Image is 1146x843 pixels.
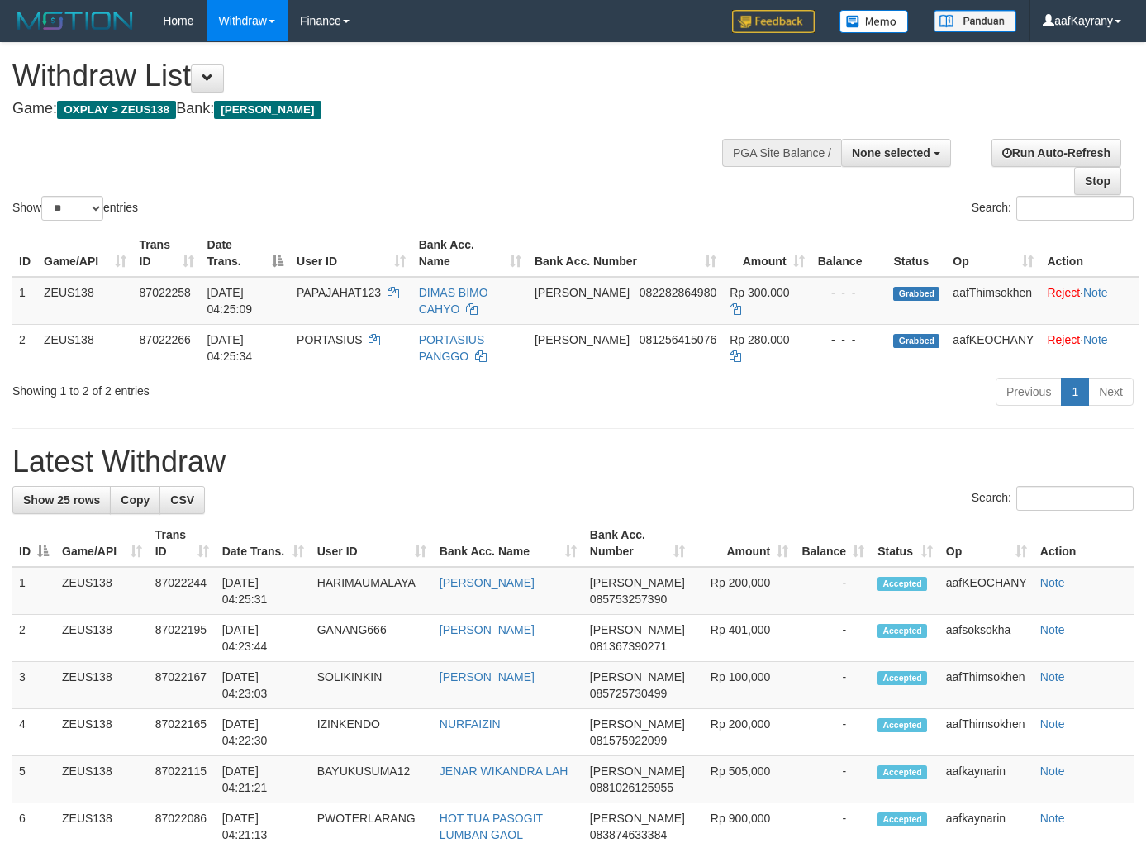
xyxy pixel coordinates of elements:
[55,567,149,615] td: ZEUS138
[1040,812,1065,825] a: Note
[1034,520,1134,567] th: Action
[133,230,201,277] th: Trans ID: activate to sort column ascending
[590,576,685,589] span: [PERSON_NAME]
[590,812,685,825] span: [PERSON_NAME]
[535,286,630,299] span: [PERSON_NAME]
[37,324,133,371] td: ZEUS138
[590,593,667,606] span: Copy 085753257390 to clipboard
[1074,167,1121,195] a: Stop
[55,709,149,756] td: ZEUS138
[440,717,501,731] a: NURFAIZIN
[55,756,149,803] td: ZEUS138
[877,765,927,779] span: Accepted
[170,493,194,507] span: CSV
[795,567,871,615] td: -
[722,139,841,167] div: PGA Site Balance /
[939,520,1034,567] th: Op: activate to sort column ascending
[535,333,630,346] span: [PERSON_NAME]
[12,8,138,33] img: MOTION_logo.png
[37,277,133,325] td: ZEUS138
[1040,324,1139,371] td: ·
[972,486,1134,511] label: Search:
[290,230,412,277] th: User ID: activate to sort column ascending
[110,486,160,514] a: Copy
[37,230,133,277] th: Game/API: activate to sort column ascending
[991,139,1121,167] a: Run Auto-Refresh
[412,230,528,277] th: Bank Acc. Name: activate to sort column ascending
[207,286,253,316] span: [DATE] 04:25:09
[216,615,311,662] td: [DATE] 04:23:44
[311,662,433,709] td: SOLIKINKIN
[216,567,311,615] td: [DATE] 04:25:31
[1047,286,1080,299] a: Reject
[1083,333,1108,346] a: Note
[939,709,1034,756] td: aafThimsokhen
[1047,333,1080,346] a: Reject
[795,520,871,567] th: Balance: activate to sort column ascending
[841,139,951,167] button: None selected
[972,196,1134,221] label: Search:
[795,662,871,709] td: -
[57,101,176,119] span: OXPLAY > ZEUS138
[12,756,55,803] td: 5
[214,101,321,119] span: [PERSON_NAME]
[41,196,103,221] select: Showentries
[311,615,433,662] td: GANANG666
[55,615,149,662] td: ZEUS138
[877,624,927,638] span: Accepted
[1016,196,1134,221] input: Search:
[216,662,311,709] td: [DATE] 04:23:03
[692,567,795,615] td: Rp 200,000
[1016,486,1134,511] input: Search:
[996,378,1062,406] a: Previous
[121,493,150,507] span: Copy
[934,10,1016,32] img: panduan.png
[12,445,1134,479] h1: Latest Withdraw
[1083,286,1108,299] a: Note
[528,230,723,277] th: Bank Acc. Number: activate to sort column ascending
[590,670,685,683] span: [PERSON_NAME]
[590,717,685,731] span: [PERSON_NAME]
[692,756,795,803] td: Rp 505,000
[723,230,811,277] th: Amount: activate to sort column ascending
[1040,717,1065,731] a: Note
[12,101,748,117] h4: Game: Bank:
[795,615,871,662] td: -
[877,718,927,732] span: Accepted
[732,10,815,33] img: Feedback.jpg
[583,520,692,567] th: Bank Acc. Number: activate to sort column ascending
[730,333,789,346] span: Rp 280.000
[311,756,433,803] td: BAYUKUSUMA12
[692,662,795,709] td: Rp 100,000
[440,576,535,589] a: [PERSON_NAME]
[1040,277,1139,325] td: ·
[795,756,871,803] td: -
[12,567,55,615] td: 1
[939,756,1034,803] td: aafkaynarin
[433,520,583,567] th: Bank Acc. Name: activate to sort column ascending
[216,756,311,803] td: [DATE] 04:21:21
[877,577,927,591] span: Accepted
[590,764,685,778] span: [PERSON_NAME]
[839,10,909,33] img: Button%20Memo.svg
[640,333,716,346] span: Copy 081256415076 to clipboard
[12,376,465,399] div: Showing 1 to 2 of 2 entries
[893,334,939,348] span: Grabbed
[590,781,673,794] span: Copy 0881026125955 to clipboard
[12,709,55,756] td: 4
[946,324,1040,371] td: aafKEOCHANY
[590,623,685,636] span: [PERSON_NAME]
[311,709,433,756] td: IZINKENDO
[818,331,881,348] div: - - -
[946,230,1040,277] th: Op: activate to sort column ascending
[216,520,311,567] th: Date Trans.: activate to sort column ascending
[216,709,311,756] td: [DATE] 04:22:30
[149,709,216,756] td: 87022165
[419,286,488,316] a: DIMAS BIMO CAHYO
[440,812,543,841] a: HOT TUA PASOGIT LUMBAN GAOL
[140,333,191,346] span: 87022266
[201,230,291,277] th: Date Trans.: activate to sort column descending
[149,615,216,662] td: 87022195
[140,286,191,299] span: 87022258
[12,615,55,662] td: 2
